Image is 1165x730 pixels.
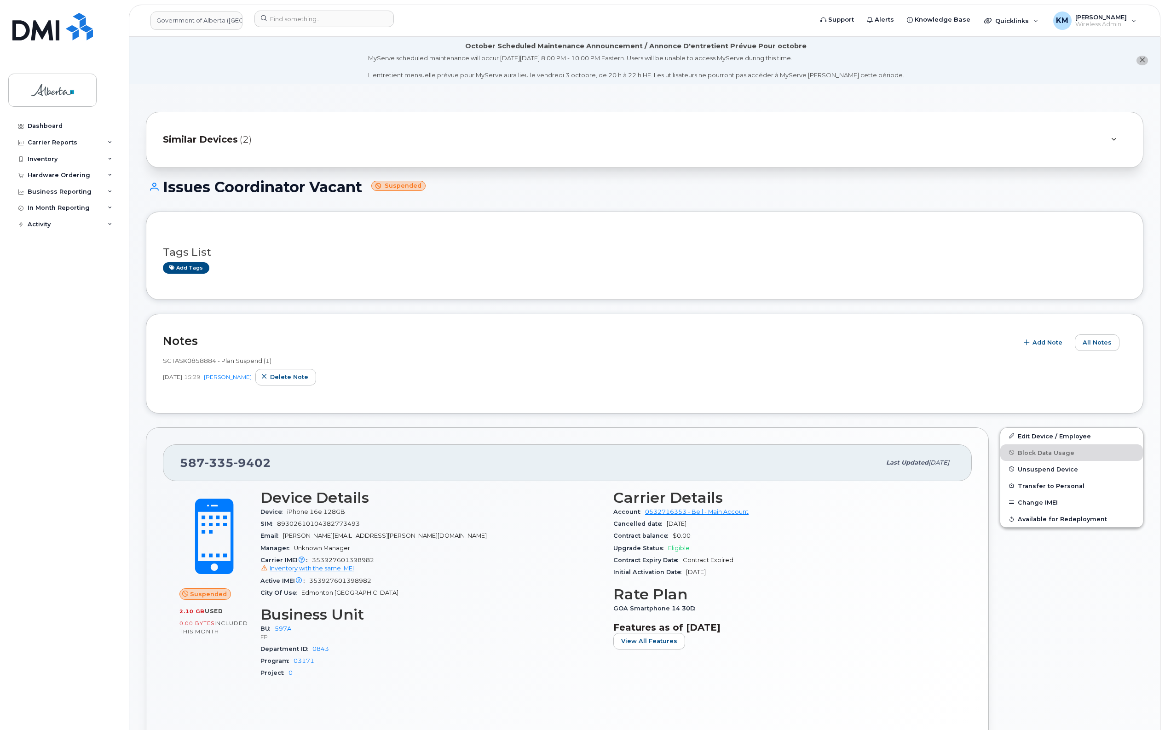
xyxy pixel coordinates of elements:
[283,532,487,539] span: [PERSON_NAME][EMAIL_ADDRESS][PERSON_NAME][DOMAIN_NAME]
[645,508,749,515] a: 0532716353 - Bell - Main Account
[163,247,1126,258] h3: Tags List
[368,54,904,80] div: MyServe scheduled maintenance will occur [DATE][DATE] 8:00 PM - 10:00 PM Eastern. Users will be u...
[260,489,602,506] h3: Device Details
[260,532,283,539] span: Email
[1136,56,1148,65] button: close notification
[260,589,301,596] span: City Of Use
[260,520,277,527] span: SIM
[683,557,733,563] span: Contract Expired
[260,645,312,652] span: Department ID
[309,577,371,584] span: 353927601398982
[673,532,691,539] span: $0.00
[270,565,354,572] span: Inventory with the same IMEI
[613,557,683,563] span: Contract Expiry Date
[294,545,350,552] span: Unknown Manager
[613,508,645,515] span: Account
[260,625,275,632] span: BU
[179,608,205,615] span: 2.10 GB
[179,620,248,635] span: included this month
[1083,338,1112,347] span: All Notes
[260,633,602,641] p: FP
[180,456,271,470] span: 587
[613,520,667,527] span: Cancelled date
[613,622,955,633] h3: Features as of [DATE]
[204,374,252,380] a: [PERSON_NAME]
[179,620,214,627] span: 0.00 Bytes
[301,589,398,596] span: Edmonton [GEOGRAPHIC_DATA]
[613,605,700,612] span: GOA Smartphone 14 30D
[1018,334,1070,351] button: Add Note
[234,456,271,470] span: 9402
[465,41,807,51] div: October Scheduled Maintenance Announcement / Annonce D'entretient Prévue Pour octobre
[1075,334,1119,351] button: All Notes
[667,520,686,527] span: [DATE]
[1000,494,1143,511] button: Change IMEI
[621,637,677,645] span: View All Features
[1018,466,1078,472] span: Unsuspend Device
[270,373,308,381] span: Delete note
[613,586,955,603] h3: Rate Plan
[205,608,223,615] span: used
[146,179,1143,195] h1: Issues Coordinator Vacant
[371,181,426,191] small: Suspended
[613,532,673,539] span: Contract balance
[288,669,293,676] a: 0
[1032,338,1062,347] span: Add Note
[886,459,929,466] span: Last updated
[929,459,949,466] span: [DATE]
[184,373,200,381] span: 15:29
[668,545,690,552] span: Eligible
[1000,477,1143,494] button: Transfer to Personal
[312,645,329,652] a: 0843
[260,577,309,584] span: Active IMEI
[260,657,294,664] span: Program
[260,565,354,572] a: Inventory with the same IMEI
[277,520,360,527] span: 89302610104382773493
[163,262,209,274] a: Add tags
[686,569,706,575] span: [DATE]
[190,590,227,598] span: Suspended
[294,657,314,664] a: 03171
[613,633,685,650] button: View All Features
[240,133,252,146] span: (2)
[1000,444,1143,461] button: Block Data Usage
[260,557,312,563] span: Carrier IMEI
[613,489,955,506] h3: Carrier Details
[163,334,1013,348] h2: Notes
[275,625,291,632] a: 597A
[1000,428,1143,444] a: Edit Device / Employee
[1000,461,1143,477] button: Unsuspend Device
[163,357,271,364] span: SCTASK0858884 - Plan Suspend (1)
[613,545,668,552] span: Upgrade Status
[287,508,345,515] span: iPhone 16e 128GB
[260,669,288,676] span: Project
[1018,516,1107,523] span: Available for Redeployment
[163,133,238,146] span: Similar Devices
[255,369,316,385] button: Delete note
[260,508,287,515] span: Device
[205,456,234,470] span: 335
[260,545,294,552] span: Manager
[260,557,602,573] span: 353927601398982
[1000,511,1143,527] button: Available for Redeployment
[260,606,602,623] h3: Business Unit
[163,373,182,381] span: [DATE]
[613,569,686,575] span: Initial Activation Date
